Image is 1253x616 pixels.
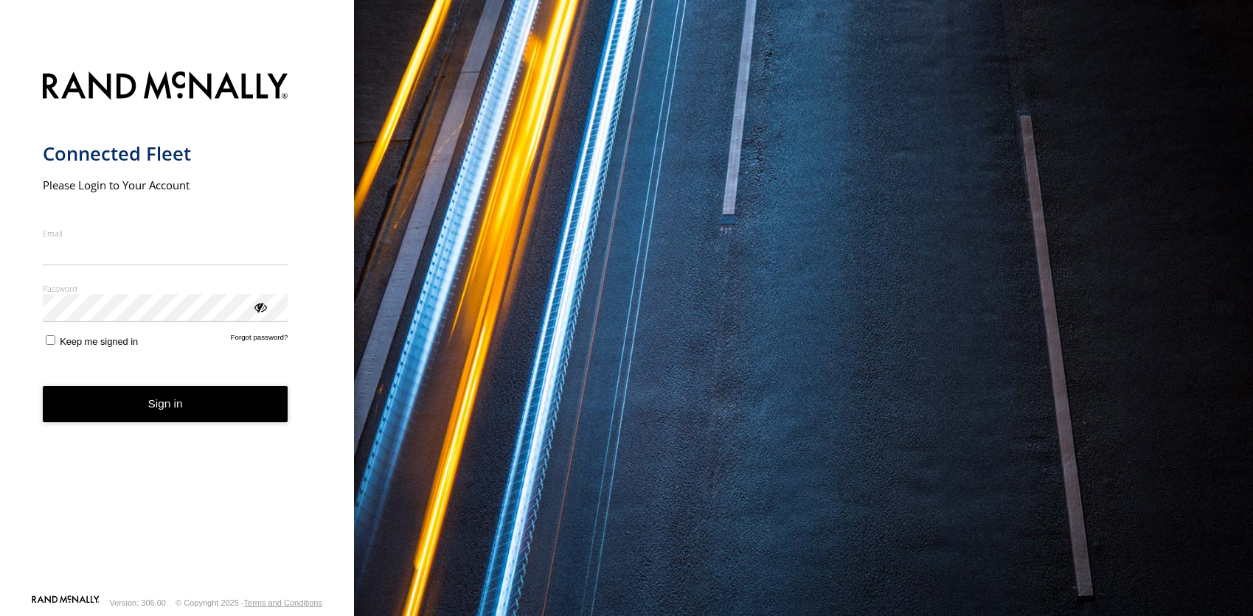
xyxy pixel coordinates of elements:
span: Keep me signed in [60,336,138,347]
a: Terms and Conditions [244,598,322,607]
form: main [43,63,312,594]
label: Email [43,228,288,239]
div: Version: 306.00 [110,598,166,607]
button: Sign in [43,386,288,422]
h1: Connected Fleet [43,141,288,166]
h2: Please Login to Your Account [43,178,288,192]
a: Visit our Website [32,595,100,610]
label: Password [43,283,288,294]
a: Forgot password? [231,333,288,347]
input: Keep me signed in [46,335,55,345]
div: © Copyright 2025 - [176,598,322,607]
div: ViewPassword [252,299,267,314]
img: Rand McNally [43,69,288,106]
